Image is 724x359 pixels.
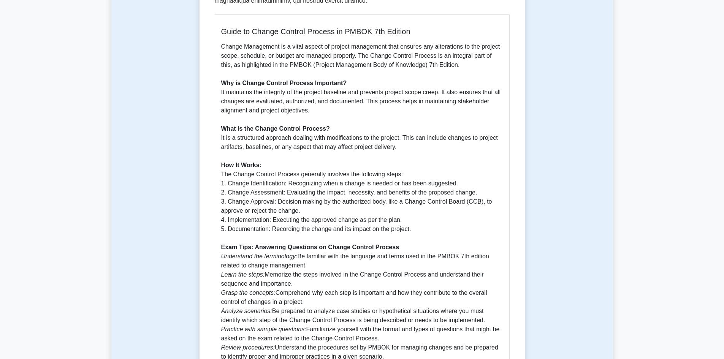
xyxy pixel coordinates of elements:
i: Practice with sample questions: [221,326,306,332]
i: Grasp the concepts: [221,289,276,296]
i: Understand the terminology: [221,253,298,259]
i: Learn the steps: [221,271,265,278]
h5: Guide to Change Control Process in PMBOK 7th Edition [221,27,503,36]
b: How It Works: [221,162,261,168]
b: What is the Change Control Process? [221,125,330,132]
i: Review procedures: [221,344,275,351]
i: Analyze scenarios: [221,308,272,314]
b: Why is Change Control Process Important? [221,80,347,86]
b: Exam Tips: Answering Questions on Change Control Process [221,244,399,250]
